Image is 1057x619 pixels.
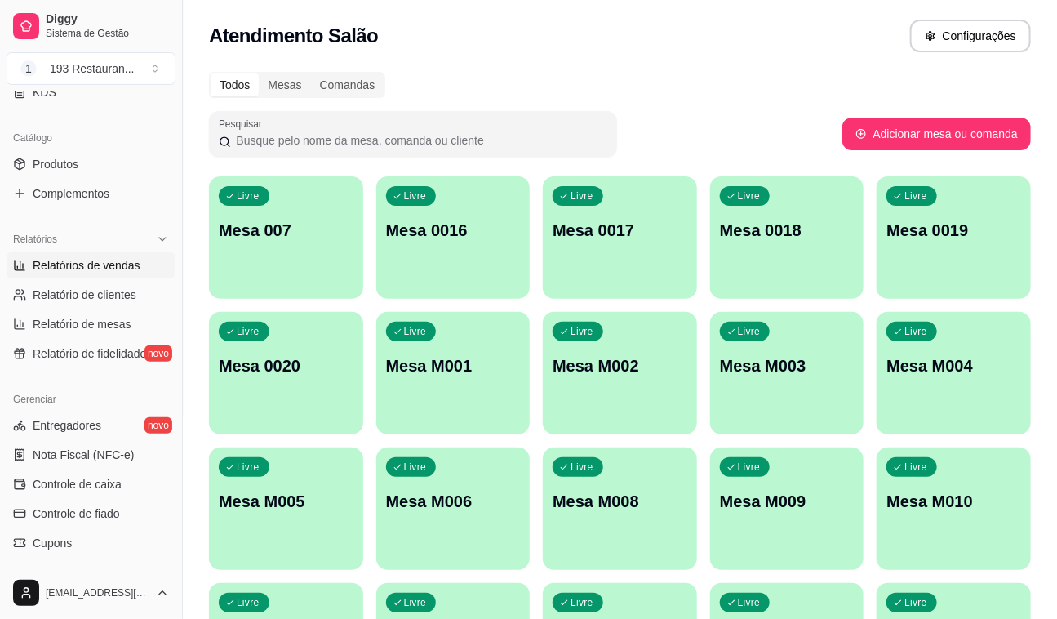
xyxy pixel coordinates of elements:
p: Livre [904,189,927,203]
p: Livre [571,325,593,338]
a: Nota Fiscal (NFC-e) [7,442,175,468]
span: Relatório de clientes [33,287,136,303]
a: DiggySistema de Gestão [7,7,175,46]
div: Gerenciar [7,386,175,412]
button: LivreMesa 0019 [877,176,1031,299]
span: Sistema de Gestão [46,27,169,40]
p: Livre [571,461,593,474]
div: Todos [211,73,259,96]
p: Livre [404,325,427,338]
button: LivreMesa 0016 [376,176,531,299]
span: Nota Fiscal (NFC-e) [33,447,134,463]
button: LivreMesa M008 [543,448,697,570]
input: Pesquisar [231,132,607,149]
span: Controle de fiado [33,505,120,522]
button: Select a team [7,52,175,85]
button: LivreMesa 0018 [710,176,864,299]
span: Entregadores [33,417,101,434]
span: KDS [33,84,56,100]
a: Relatório de fidelidadenovo [7,341,175,367]
a: Relatório de mesas [7,311,175,337]
div: Catálogo [7,125,175,151]
a: Entregadoresnovo [7,412,175,439]
p: Livre [237,189,260,203]
p: Mesa 0020 [219,354,353,377]
p: Livre [404,189,427,203]
button: LivreMesa 007 [209,176,363,299]
span: Diggy [46,12,169,27]
button: LivreMesa M005 [209,448,363,570]
p: Mesa M006 [386,490,521,513]
span: Relatório de fidelidade [33,345,146,362]
a: Controle de caixa [7,471,175,497]
button: LivreMesa M006 [376,448,531,570]
span: Relatório de mesas [33,316,131,332]
p: Mesa M002 [553,354,687,377]
p: Mesa M009 [720,490,855,513]
a: KDS [7,79,175,105]
span: Relatórios [13,233,57,246]
p: Livre [571,596,593,609]
a: Relatórios de vendas [7,252,175,278]
span: [EMAIL_ADDRESS][DOMAIN_NAME] [46,586,149,599]
p: Livre [237,325,260,338]
p: Mesa 0016 [386,219,521,242]
button: LivreMesa M010 [877,448,1031,570]
span: Cupons [33,535,72,551]
button: [EMAIL_ADDRESS][DOMAIN_NAME] [7,573,175,612]
p: Livre [904,596,927,609]
a: Complementos [7,180,175,207]
p: Mesa M005 [219,490,353,513]
span: Relatórios de vendas [33,257,140,274]
button: LivreMesa M004 [877,312,1031,434]
p: Mesa 0019 [886,219,1021,242]
a: Clientes [7,559,175,586]
label: Pesquisar [219,117,268,131]
a: Controle de fiado [7,501,175,527]
button: LivreMesa M002 [543,312,697,434]
p: Livre [404,461,427,474]
p: Livre [738,596,761,609]
p: Livre [237,461,260,474]
p: Livre [738,189,761,203]
a: Produtos [7,151,175,177]
p: Livre [738,325,761,338]
p: Mesa M004 [886,354,1021,377]
div: Comandas [311,73,384,96]
span: Controle de caixa [33,476,122,492]
button: LivreMesa M009 [710,448,864,570]
a: Cupons [7,530,175,556]
span: 1 [20,60,37,77]
button: LivreMesa M003 [710,312,864,434]
button: Adicionar mesa ou comanda [842,118,1031,150]
a: Relatório de clientes [7,282,175,308]
p: Mesa 0018 [720,219,855,242]
p: Livre [738,461,761,474]
h2: Atendimento Salão [209,23,378,49]
p: Mesa M010 [886,490,1021,513]
span: Clientes [33,564,74,581]
div: Mesas [259,73,310,96]
p: Livre [904,461,927,474]
p: Mesa M003 [720,354,855,377]
button: LivreMesa 0020 [209,312,363,434]
button: Configurações [910,20,1031,52]
p: Livre [237,596,260,609]
p: Livre [571,189,593,203]
span: Complementos [33,185,109,202]
p: Livre [404,596,427,609]
p: Mesa 007 [219,219,353,242]
p: Mesa M001 [386,354,521,377]
p: Mesa M008 [553,490,687,513]
div: 193 Restauran ... [50,60,135,77]
span: Produtos [33,156,78,172]
p: Mesa 0017 [553,219,687,242]
button: LivreMesa 0017 [543,176,697,299]
button: LivreMesa M001 [376,312,531,434]
p: Livre [904,325,927,338]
